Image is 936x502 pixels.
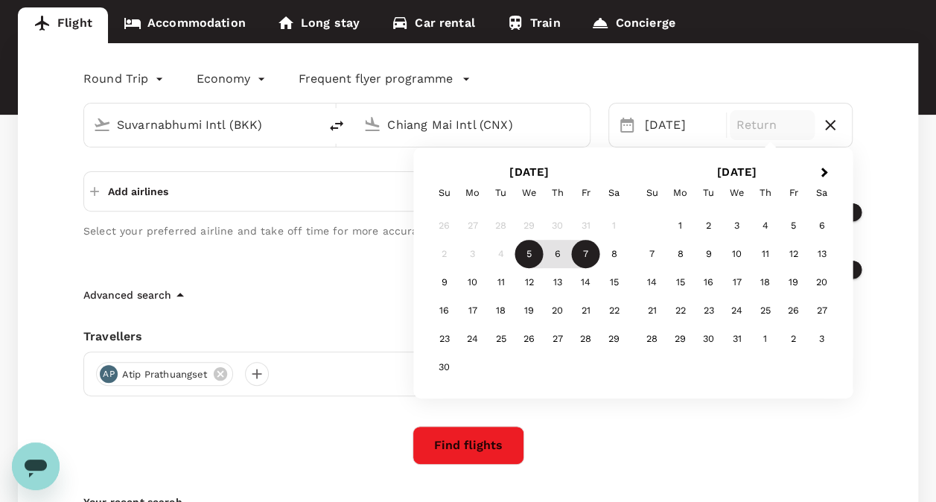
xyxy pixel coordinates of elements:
div: Choose Wednesday, December 3rd, 2025 [723,212,751,240]
div: [DATE] [639,110,724,140]
div: Choose Wednesday, November 26th, 2025 [515,325,544,353]
div: Choose Friday, November 7th, 2025 [572,240,600,268]
div: Not available Wednesday, October 29th, 2025 [515,212,544,240]
div: Choose Monday, November 10th, 2025 [459,268,487,296]
div: Choose Tuesday, December 30th, 2025 [695,325,723,353]
p: Return [736,116,809,134]
div: Choose Wednesday, December 17th, 2025 [723,268,751,296]
div: Friday [572,179,600,207]
div: Monday [459,179,487,207]
div: Choose Thursday, January 1st, 2026 [751,325,780,353]
div: Choose Saturday, January 3rd, 2026 [808,325,836,353]
div: Wednesday [723,179,751,207]
div: Not available Tuesday, November 4th, 2025 [487,240,515,268]
div: Choose Saturday, December 20th, 2025 [808,268,836,296]
button: Add airlines [90,178,168,205]
p: Select your preferred airline and take off time for more accurate flight search results. [83,223,588,238]
div: Sunday [638,179,666,207]
div: Choose Sunday, December 21st, 2025 [638,296,666,325]
div: Choose Tuesday, December 16th, 2025 [695,268,723,296]
div: Choose Tuesday, November 25th, 2025 [487,325,515,353]
div: Choose Thursday, December 18th, 2025 [751,268,780,296]
div: Choose Wednesday, December 10th, 2025 [723,240,751,268]
div: Not available Sunday, November 2nd, 2025 [430,240,459,268]
div: Choose Sunday, November 9th, 2025 [430,268,459,296]
div: Choose Thursday, November 27th, 2025 [544,325,572,353]
div: Not available Friday, October 31st, 2025 [572,212,600,240]
div: Choose Wednesday, November 19th, 2025 [515,296,544,325]
div: Thursday [751,179,780,207]
p: Add airlines [108,184,168,199]
div: Choose Wednesday, December 24th, 2025 [723,296,751,325]
div: Choose Tuesday, December 9th, 2025 [695,240,723,268]
div: Choose Monday, December 8th, 2025 [666,240,695,268]
div: Choose Sunday, December 28th, 2025 [638,325,666,353]
div: Choose Friday, January 2nd, 2026 [780,325,808,353]
div: Choose Monday, December 29th, 2025 [666,325,695,353]
div: Round Trip [83,67,167,91]
button: Open [579,123,582,126]
div: Choose Monday, December 1st, 2025 [666,212,695,240]
span: Atip Prathuangset [113,367,217,382]
div: Choose Thursday, December 11th, 2025 [751,240,780,268]
div: Choose Saturday, December 6th, 2025 [808,212,836,240]
a: Car rental [375,7,491,43]
div: Choose Tuesday, December 2nd, 2025 [695,212,723,240]
div: Tuesday [487,179,515,207]
a: Long stay [261,7,375,43]
div: APAtip Prathuangset [96,362,233,386]
div: Economy [197,67,269,91]
div: Choose Tuesday, November 18th, 2025 [487,296,515,325]
input: Depart from [117,113,287,136]
div: Choose Thursday, November 20th, 2025 [544,296,572,325]
div: Choose Saturday, December 27th, 2025 [808,296,836,325]
div: Choose Saturday, November 29th, 2025 [600,325,628,353]
button: Advanced search [83,286,189,304]
div: Choose Thursday, December 25th, 2025 [751,296,780,325]
p: Advanced search [83,287,171,302]
div: Choose Thursday, November 13th, 2025 [544,268,572,296]
div: Choose Monday, December 22nd, 2025 [666,296,695,325]
div: Not available Monday, October 27th, 2025 [459,212,487,240]
div: Choose Wednesday, November 5th, 2025 [515,240,544,268]
div: Choose Wednesday, December 31st, 2025 [723,325,751,353]
div: Choose Monday, December 15th, 2025 [666,268,695,296]
p: Frequent flyer programme [299,70,453,88]
div: Choose Sunday, December 14th, 2025 [638,268,666,296]
div: Choose Friday, November 14th, 2025 [572,268,600,296]
div: Choose Friday, December 19th, 2025 [780,268,808,296]
div: Not available Tuesday, October 28th, 2025 [487,212,515,240]
div: Choose Saturday, November 15th, 2025 [600,268,628,296]
div: Saturday [600,179,628,207]
div: AP [100,365,118,383]
div: Choose Tuesday, November 11th, 2025 [487,268,515,296]
div: Choose Friday, December 12th, 2025 [780,240,808,268]
h2: [DATE] [425,165,633,179]
button: Frequent flyer programme [299,70,471,88]
div: Choose Monday, November 17th, 2025 [459,296,487,325]
div: Choose Wednesday, November 12th, 2025 [515,268,544,296]
div: Not available Saturday, November 1st, 2025 [600,212,628,240]
div: Choose Sunday, November 30th, 2025 [430,353,459,381]
div: Not available Monday, November 3rd, 2025 [459,240,487,268]
div: Choose Friday, December 26th, 2025 [780,296,808,325]
div: Choose Thursday, November 6th, 2025 [544,240,572,268]
div: Friday [780,179,808,207]
div: Saturday [808,179,836,207]
div: Monday [666,179,695,207]
div: Month November, 2025 [430,212,628,381]
div: Choose Friday, December 5th, 2025 [780,212,808,240]
div: Sunday [430,179,459,207]
div: Choose Saturday, December 13th, 2025 [808,240,836,268]
div: Month December, 2025 [638,212,836,353]
div: Choose Thursday, December 4th, 2025 [751,212,780,240]
button: Find flights [413,426,524,465]
input: Going to [387,113,558,136]
a: Flight [18,7,108,43]
button: Next Month [814,162,838,185]
div: Choose Sunday, November 23rd, 2025 [430,325,459,353]
div: Thursday [544,179,572,207]
div: Choose Tuesday, December 23rd, 2025 [695,296,723,325]
div: Choose Sunday, November 16th, 2025 [430,296,459,325]
div: Choose Saturday, November 8th, 2025 [600,240,628,268]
